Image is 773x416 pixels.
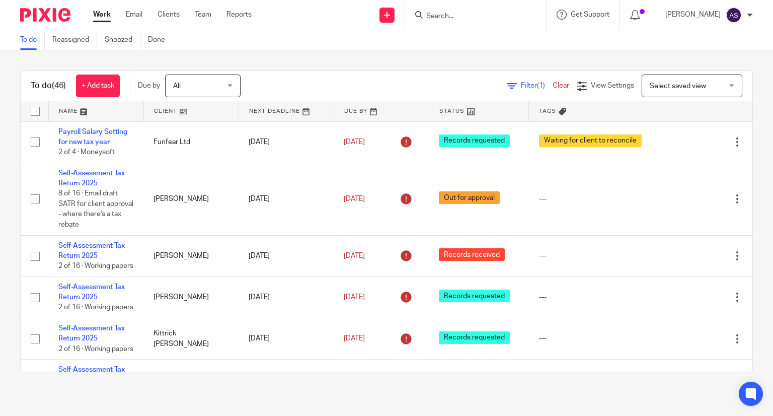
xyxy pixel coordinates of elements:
[138,81,160,91] p: Due by
[52,82,66,90] span: (46)
[344,195,365,202] span: [DATE]
[539,108,556,114] span: Tags
[439,248,505,261] span: Records received
[143,163,239,235] td: [PERSON_NAME]
[58,149,115,156] span: 2 of 4 · Moneysoft
[126,10,142,20] a: Email
[158,10,180,20] a: Clients
[58,325,125,342] a: Self-Assessment Tax Return 2025
[105,30,140,50] a: Snoozed
[20,30,45,50] a: To do
[650,83,706,90] span: Select saved view
[665,10,721,20] p: [PERSON_NAME]
[58,304,133,311] span: 2 of 16 · Working papers
[58,242,125,259] a: Self-Assessment Tax Return 2025
[93,10,111,20] a: Work
[76,75,120,97] a: + Add task
[344,138,365,146] span: [DATE]
[425,12,516,21] input: Search
[539,333,647,343] div: ---
[571,11,609,18] span: Get Support
[539,134,642,147] span: Waiting for client to reconcile
[226,10,252,20] a: Reports
[173,83,181,90] span: All
[239,318,334,360] td: [DATE]
[239,163,334,235] td: [DATE]
[195,10,211,20] a: Team
[58,366,125,383] a: Self-Assessment Tax Return 2025
[539,194,647,204] div: ---
[52,30,97,50] a: Reassigned
[344,335,365,342] span: [DATE]
[439,134,510,147] span: Records requested
[239,360,334,401] td: [DATE]
[58,190,133,229] span: 8 of 16 · Email draft SATR for client approval - where there's a tax rebate
[58,170,125,187] a: Self-Assessment Tax Return 2025
[58,263,133,270] span: 2 of 16 · Working papers
[439,191,500,204] span: Out for approval
[591,82,634,89] span: View Settings
[58,128,127,146] a: Payroll Salary Setting for new tax year
[439,290,510,302] span: Records requested
[726,7,742,23] img: svg%3E
[239,121,334,163] td: [DATE]
[539,251,647,261] div: ---
[553,82,569,89] a: Clear
[143,121,239,163] td: Funfear Ltd
[521,82,553,89] span: Filter
[344,294,365,301] span: [DATE]
[439,331,510,344] span: Records requested
[58,284,125,301] a: Self-Assessment Tax Return 2025
[539,292,647,302] div: ---
[58,345,133,353] span: 2 of 16 · Working papers
[31,81,66,91] h1: To do
[344,252,365,259] span: [DATE]
[143,235,239,276] td: [PERSON_NAME]
[143,276,239,318] td: [PERSON_NAME]
[143,318,239,360] td: Kittrick [PERSON_NAME]
[239,235,334,276] td: [DATE]
[20,8,70,22] img: Pixie
[143,360,239,401] td: The Reigate Pop Up
[148,30,173,50] a: Done
[537,82,545,89] span: (1)
[239,276,334,318] td: [DATE]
